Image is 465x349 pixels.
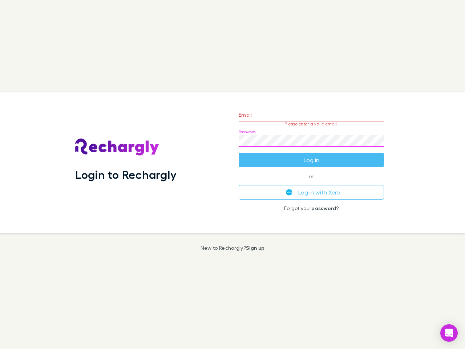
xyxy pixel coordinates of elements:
[239,205,384,211] p: Forgot your ?
[246,245,264,251] a: Sign up
[239,153,384,167] button: Log in
[286,189,292,196] img: Xero's logo
[75,139,159,156] img: Rechargly's Logo
[239,129,256,135] label: Password
[311,205,336,211] a: password
[201,245,265,251] p: New to Rechargly?
[440,324,458,342] div: Open Intercom Messenger
[239,185,384,200] button: Log in with Xero
[239,121,384,127] p: Please enter a valid email.
[75,168,177,181] h1: Login to Rechargly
